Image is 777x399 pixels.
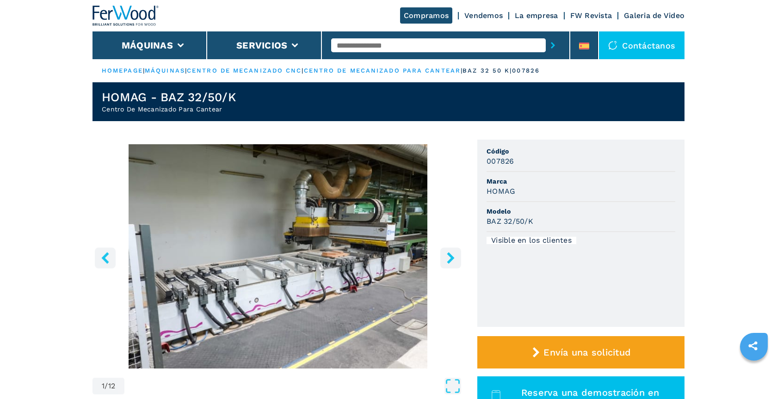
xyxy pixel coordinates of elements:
[440,247,461,268] button: right-button
[738,357,770,392] iframe: Chat
[515,11,558,20] a: La empresa
[187,67,302,74] a: centro de mecanizado cnc
[92,144,463,368] img: Centro De Mecanizado Para Cantear HOMAG BAZ 32/50/K
[302,67,303,74] span: |
[546,35,560,56] button: submit-button
[487,147,675,156] span: Código
[304,67,461,74] a: centro de mecanizado para cantear
[487,216,533,227] h3: BAZ 32/50/K
[400,7,452,24] a: Compramos
[487,156,514,166] h3: 007826
[92,144,463,368] div: Go to Slide 1
[143,67,145,74] span: |
[464,11,503,20] a: Vendemos
[95,247,116,268] button: left-button
[102,67,143,74] a: HOMEPAGE
[127,378,461,394] button: Open Fullscreen
[105,382,108,390] span: /
[741,334,765,357] a: sharethis
[108,382,116,390] span: 12
[487,186,515,196] h3: HOMAG
[145,67,185,74] a: máquinas
[122,40,173,51] button: Máquinas
[462,67,512,75] p: baz 32 50 k |
[102,382,105,390] span: 1
[461,67,462,74] span: |
[599,31,684,59] div: Contáctanos
[570,11,612,20] a: FW Revista
[608,41,617,50] img: Contáctanos
[102,90,236,104] h1: HOMAG - BAZ 32/50/K
[102,104,236,114] h2: Centro De Mecanizado Para Cantear
[512,67,540,75] p: 007826
[92,6,159,26] img: Ferwood
[477,336,684,368] button: Envía una solicitud
[487,237,576,244] div: Visible en los clientes
[624,11,684,20] a: Galeria de Video
[236,40,287,51] button: Servicios
[185,67,187,74] span: |
[487,207,675,216] span: Modelo
[487,177,675,186] span: Marca
[543,347,631,358] span: Envía una solicitud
